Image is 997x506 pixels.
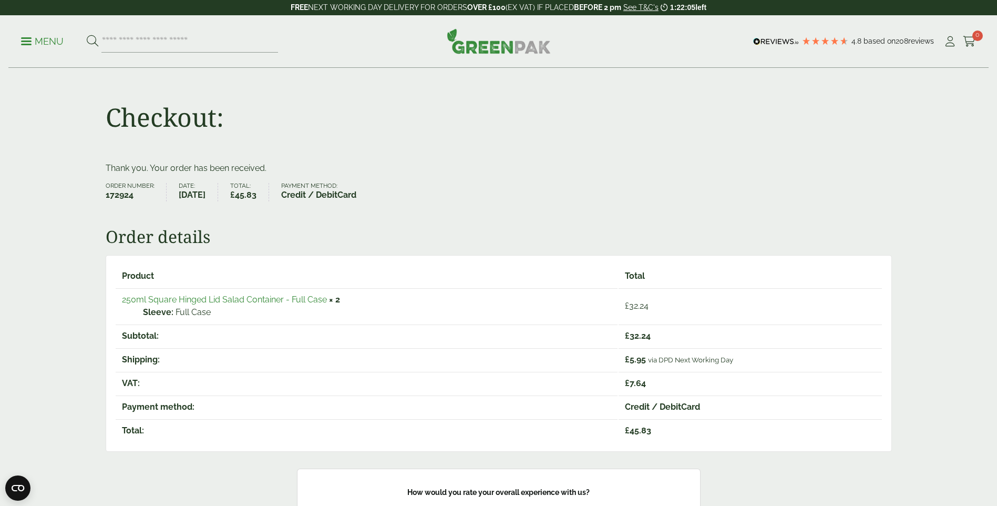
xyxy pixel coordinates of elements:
[943,36,957,47] i: My Account
[116,348,618,371] th: Shipping:
[695,3,706,12] span: left
[281,183,368,201] li: Payment method:
[864,37,896,45] span: Based on
[116,419,618,442] th: Total:
[447,28,551,54] img: GreenPak Supplies
[574,3,621,12] strong: BEFORE 2 pm
[963,36,976,47] i: Cart
[230,190,256,200] bdi: 45.83
[619,396,882,418] td: Credit / DebitCard
[122,295,327,305] a: 250ml Square Hinged Lid Salad Container - Full Case
[5,475,30,501] button: Open CMP widget
[230,190,235,200] span: £
[143,306,173,319] strong: Sleeve:
[116,325,618,347] th: Subtotal:
[21,35,64,48] p: Menu
[281,189,356,201] strong: Credit / DebitCard
[230,183,269,201] li: Total:
[116,396,618,418] th: Payment method:
[801,36,849,46] div: 4.79 Stars
[179,183,218,201] li: Date:
[179,189,205,201] strong: [DATE]
[143,306,611,319] p: Full Case
[625,426,630,436] span: £
[625,331,651,341] span: 32.24
[625,301,649,311] bdi: 32.24
[106,102,224,133] h1: Checkout:
[106,227,892,247] h2: Order details
[116,372,618,394] th: VAT:
[106,189,155,201] strong: 172924
[963,34,976,49] a: 0
[896,37,908,45] span: 208
[908,37,934,45] span: reviews
[625,355,646,365] span: 5.95
[291,3,308,12] strong: FREE
[625,426,651,436] span: 45.83
[625,378,630,388] span: £
[329,295,340,305] strong: × 2
[116,265,618,287] th: Product
[972,31,983,41] span: 0
[625,378,646,388] span: 7.64
[106,162,892,175] p: Thank you. Your order has been received.
[619,265,882,287] th: Total
[753,38,799,45] img: REVIEWS.io
[625,331,630,341] span: £
[670,3,695,12] span: 1:22:05
[625,355,630,365] span: £
[106,183,167,201] li: Order number:
[467,3,506,12] strong: OVER £100
[623,3,659,12] a: See T&C's
[21,35,64,46] a: Menu
[648,356,733,364] small: via DPD Next Working Day
[625,301,629,311] span: £
[851,37,864,45] span: 4.8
